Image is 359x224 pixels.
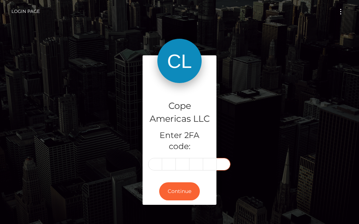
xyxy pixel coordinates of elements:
a: Login Page [11,4,40,19]
button: Toggle navigation [334,7,348,17]
h4: Cope Americas LLC [148,100,211,125]
button: Continue [159,182,200,200]
h5: Enter 2FA code: [148,130,211,153]
img: Cope Americas LLC [157,39,202,83]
